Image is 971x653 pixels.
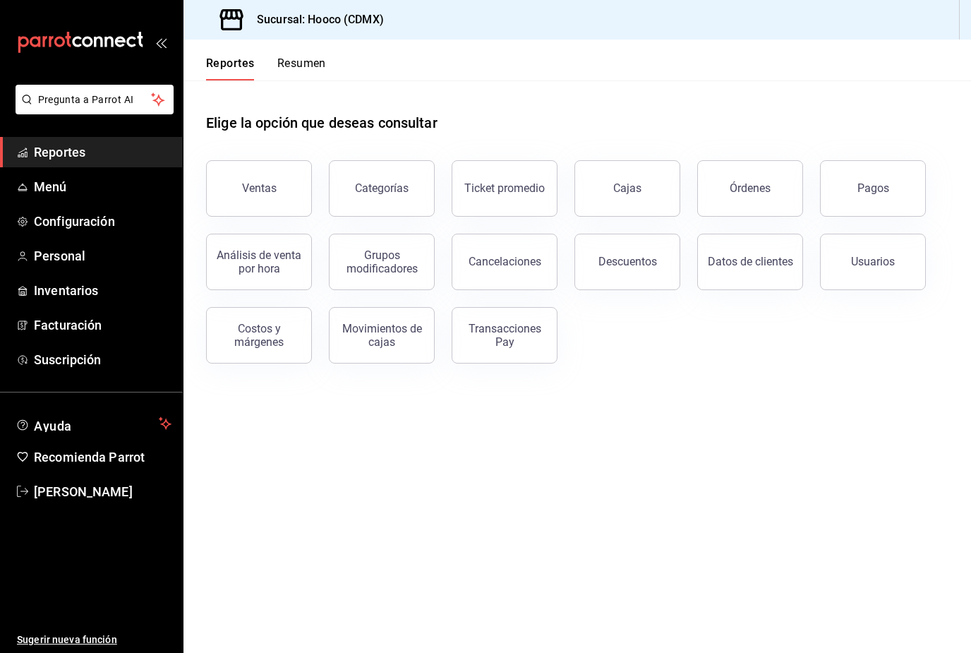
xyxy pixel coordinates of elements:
button: Usuarios [820,234,926,290]
div: Análisis de venta por hora [215,248,303,275]
span: Recomienda Parrot [34,448,171,467]
span: Personal [34,246,171,265]
a: Pregunta a Parrot AI [10,102,174,117]
button: Análisis de venta por hora [206,234,312,290]
span: Ayuda [34,415,153,432]
div: Datos de clientes [708,255,793,268]
span: [PERSON_NAME] [34,482,171,501]
div: Ticket promedio [464,181,545,195]
div: Pagos [857,181,889,195]
button: open_drawer_menu [155,37,167,48]
h3: Sucursal: Hooco (CDMX) [246,11,384,28]
h1: Elige la opción que deseas consultar [206,112,438,133]
button: Datos de clientes [697,234,803,290]
button: Órdenes [697,160,803,217]
button: Movimientos de cajas [329,307,435,364]
div: Ventas [242,181,277,195]
button: Pagos [820,160,926,217]
div: Órdenes [730,181,771,195]
button: Ventas [206,160,312,217]
div: Descuentos [598,255,657,268]
div: Cajas [613,181,641,195]
button: Pregunta a Parrot AI [16,85,174,114]
span: Configuración [34,212,171,231]
button: Grupos modificadores [329,234,435,290]
span: Inventarios [34,281,171,300]
div: Costos y márgenes [215,322,303,349]
span: Suscripción [34,350,171,369]
button: Reportes [206,56,255,80]
span: Facturación [34,316,171,335]
div: Categorías [355,181,409,195]
div: Cancelaciones [469,255,541,268]
span: Reportes [34,143,171,162]
button: Descuentos [574,234,680,290]
div: Usuarios [851,255,895,268]
button: Resumen [277,56,326,80]
span: Menú [34,177,171,196]
button: Costos y márgenes [206,307,312,364]
button: Transacciones Pay [452,307,557,364]
span: Pregunta a Parrot AI [38,92,152,107]
button: Cajas [574,160,680,217]
div: navigation tabs [206,56,326,80]
div: Transacciones Pay [461,322,548,349]
button: Categorías [329,160,435,217]
div: Grupos modificadores [338,248,426,275]
button: Cancelaciones [452,234,557,290]
span: Sugerir nueva función [17,633,171,647]
button: Ticket promedio [452,160,557,217]
div: Movimientos de cajas [338,322,426,349]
